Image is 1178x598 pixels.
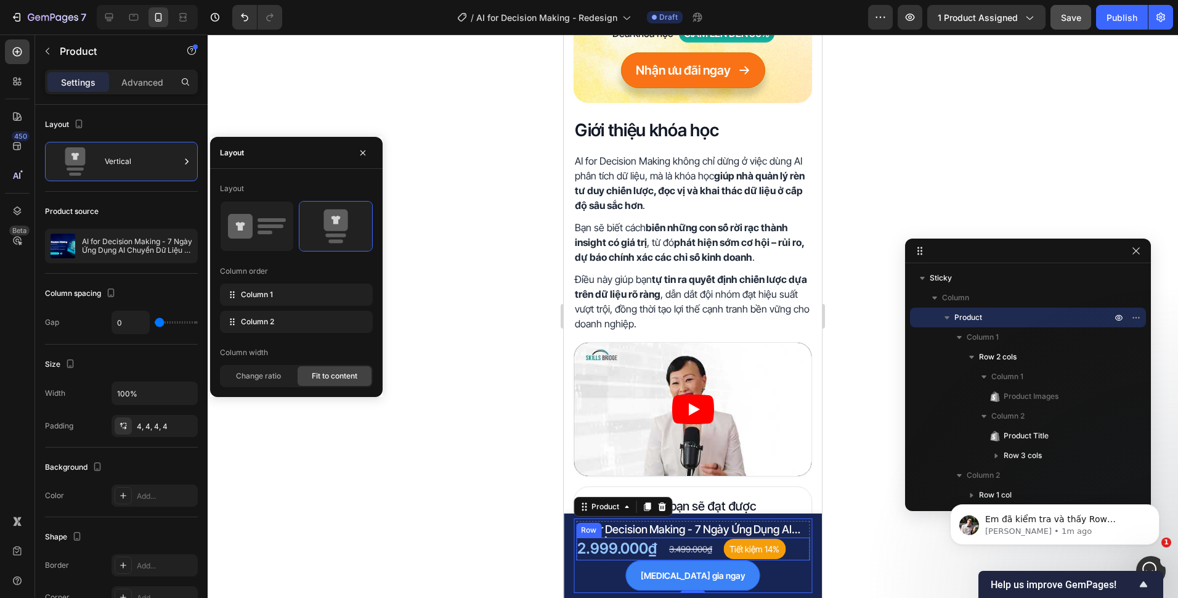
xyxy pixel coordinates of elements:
[82,237,192,255] p: AI for Decision Making - 7 Ngày Ứng Dụng AI Chuyển Dữ Liệu Thành Quyết Định Chiến Lược (New)
[137,421,195,432] div: 4, 4, 4, 4
[112,311,149,334] input: Auto
[105,147,180,176] div: Vertical
[54,36,211,119] span: Em đã kiểm tra và thấy Row element của mình ạ. Em xin phép hỏi thêm: Mình có nguyện vọng chỉnh fo...
[967,331,999,343] span: Column 1
[51,234,75,258] img: product feature img
[1161,538,1171,547] span: 1
[1107,11,1137,24] div: Publish
[45,356,78,373] div: Size
[471,11,474,24] span: /
[991,410,1025,422] span: Column 2
[10,159,237,187] div: Skills says…
[81,10,86,25] p: 7
[10,86,237,159] div: Adrian says…
[10,289,202,376] div: Em đã kiểm tra và thấy Row element của mình ạ. Em xin phép hỏi thêm: Mình có nguyện vọng chỉnh fo...
[232,5,282,30] div: Undo/Redo
[1136,556,1166,586] iframe: Intercom live chat
[112,382,197,404] input: Auto
[938,11,1018,24] span: 1 product assigned
[35,7,55,27] img: Profile image for Adrian
[1050,5,1091,30] button: Save
[121,76,163,89] p: Advanced
[927,5,1046,30] button: 1 product assigned
[59,404,68,414] button: Upload attachment
[10,86,202,149] div: Dạ, em hiểu ý mình rồi ạ. Vậy em xin phép nhờ mình save edit để bên em có thể vào kiểm tra kĩ hơn...
[216,5,238,27] div: Close
[659,12,678,23] span: Draft
[967,469,1000,481] span: Column 2
[54,47,213,59] p: Message from Adrian, sent 1m ago
[10,187,237,224] div: Skills says…
[1004,449,1042,462] span: Row 3 cols
[60,6,140,15] h1: [PERSON_NAME]
[20,296,192,369] div: Em đã kiểm tra và thấy Row element của mình ạ. Em xin phép hỏi thêm: Mình có nguyện vọng chỉnh fo...
[45,490,64,501] div: Color
[19,404,29,414] button: Emoji picker
[991,577,1151,592] button: Show survey - Help us improve GemPages!
[220,347,268,358] div: Column width
[932,478,1178,565] iframe: Intercom notifications message
[60,15,84,28] p: Active
[45,317,59,328] div: Gap
[476,11,617,24] span: AI for Decision Making - Redesign
[45,420,73,432] div: Padding
[991,371,1023,383] span: Column 1
[1061,12,1081,23] span: Save
[161,187,237,215] div: Mình gửi nhé
[45,529,84,546] div: Shape
[942,292,969,304] span: Column
[564,35,822,598] iframe: Design area
[236,371,281,382] span: Change ratio
[171,195,227,207] div: Mình gửi nhé
[930,272,952,284] span: Sticky
[92,57,227,69] div: Bạn rõ ý mình [PERSON_NAME]
[10,224,237,288] div: Adrian says…
[954,311,982,324] span: Product
[45,388,65,399] div: Width
[1004,390,1058,403] span: Product Images
[991,579,1136,591] span: Help us improve GemPages!
[1004,430,1049,442] span: Product Title
[211,399,231,419] button: Send a message…
[220,147,244,158] div: Layout
[1096,5,1148,30] button: Publish
[12,131,30,141] div: 450
[220,266,268,277] div: Column order
[59,167,227,177] a: [URL][DOMAIN_NAME][DOMAIN_NAME]
[10,49,237,86] div: Skills says…
[312,371,357,382] span: Fit to content
[220,183,244,194] div: Layout
[61,76,95,89] p: Settings
[5,5,92,30] button: 7
[10,224,202,287] div: Dạ, em nhận thông tin của mình ạ. Em xin phép sẽ vào kiểm tra và thông báo tới mình ngay khi có c...
[49,159,237,186] div: [URL][DOMAIN_NAME][DOMAIN_NAME]
[82,49,237,76] div: Bạn rõ ý mình [PERSON_NAME]
[20,231,192,279] div: Dạ, em nhận thông tin của mình ạ. Em xin phép sẽ vào kiểm tra và thông báo tới mình ngay khi có c...
[241,316,274,327] span: Column 2
[8,5,31,28] button: go back
[60,44,165,59] p: Product
[979,351,1017,363] span: Row 2 cols
[45,285,118,302] div: Column spacing
[39,404,49,414] button: Gif picker
[10,289,237,403] div: Adrian says…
